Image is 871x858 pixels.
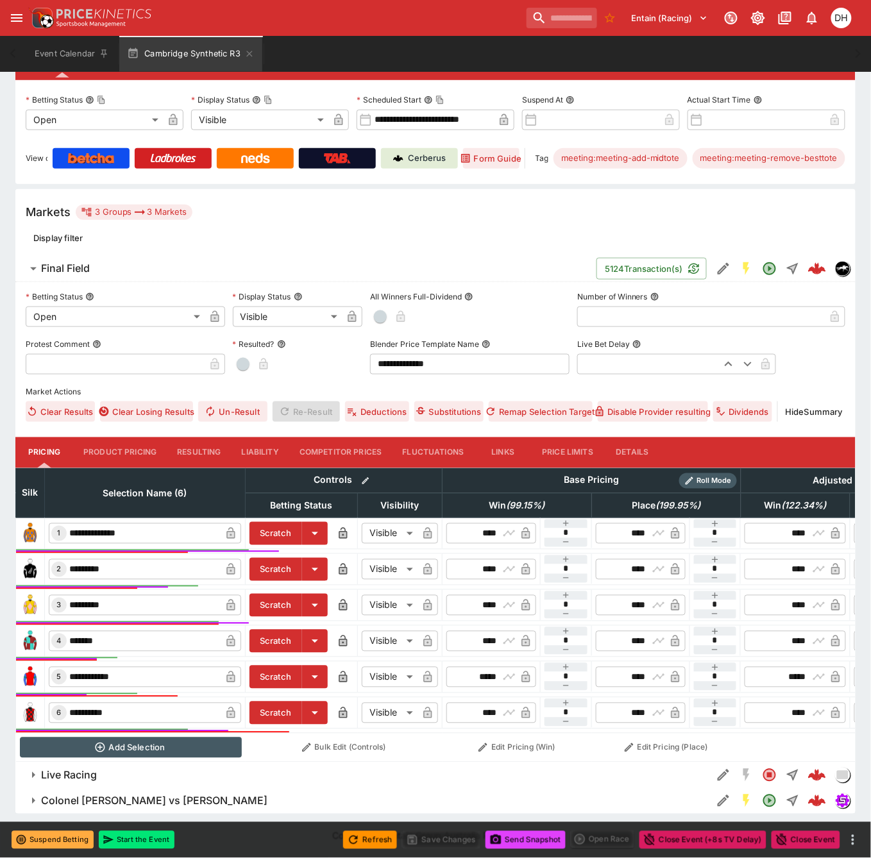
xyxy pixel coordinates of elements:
[81,205,187,220] div: 3 Groups 3 Markets
[20,559,40,580] img: runner 2
[566,96,575,105] button: Suspend At
[119,36,262,72] button: Cambridge Synthetic R3
[249,666,302,689] button: Scratch
[73,437,167,468] button: Product Pricing
[26,291,83,302] p: Betting Status
[381,148,458,169] a: Cerberus
[191,110,328,130] div: Visible
[486,831,566,849] button: Send Snapshot
[198,401,267,422] button: Un-Result
[762,261,777,276] svg: Open
[712,789,735,812] button: Edit Detail
[233,339,275,349] p: Resulted?
[735,789,758,812] button: SGM Enabled
[836,768,850,782] img: liveracing
[712,257,735,280] button: Edit Detail
[436,96,444,105] button: Copy To Clipboard
[750,498,841,514] span: Win(122.34%)
[357,473,374,489] button: Bulk edit
[367,498,434,514] span: Visibility
[249,558,302,581] button: Scratch
[26,148,47,169] label: View on :
[577,291,648,302] p: Number of Winners
[362,523,418,544] div: Visible
[735,257,758,280] button: SGM Enabled
[26,307,205,327] div: Open
[15,437,73,468] button: Pricing
[362,667,418,687] div: Visible
[55,601,64,610] span: 3
[26,110,163,130] div: Open
[532,437,604,468] button: Price Limits
[15,256,596,282] button: Final Field
[804,256,830,282] a: 3f7697a7-a77f-49b6-86a3-f7797a1ad9b1
[536,148,548,169] label: Tags:
[167,437,231,468] button: Resulting
[20,703,40,723] img: runner 6
[758,764,781,787] button: Closed
[596,258,707,280] button: 5124Transaction(s)
[233,291,291,302] p: Display Status
[735,764,758,787] button: SGM Disabled
[26,228,90,248] button: Display filter
[781,789,804,812] button: Straight
[249,702,302,725] button: Scratch
[26,205,71,219] h5: Markets
[758,257,781,280] button: Open
[827,4,856,32] button: Daniel Hooper
[489,401,593,422] button: Remap Selection Target
[393,153,403,164] img: Cerberus
[808,260,826,278] div: 3f7697a7-a77f-49b6-86a3-f7797a1ad9b1
[68,153,114,164] img: Betcha
[781,257,804,280] button: Straight
[808,260,826,278] img: logo-cerberus--red.svg
[693,152,845,165] span: meeting:meeting-remove-besttote
[370,339,479,349] p: Blender Price Template Name
[782,498,827,514] em: ( 122.34 %)
[463,148,520,169] a: Form Guide
[464,292,473,301] button: All Winners Full-Dividend
[474,437,532,468] button: Links
[772,831,840,849] button: Close Event
[624,8,716,28] button: Select Tenant
[393,437,475,468] button: Fluctuations
[600,8,620,28] button: No Bookmarks
[41,795,267,808] h6: Colonel [PERSON_NAME] vs [PERSON_NAME]
[522,94,563,105] p: Suspend At
[343,831,397,849] button: Refresh
[781,764,804,787] button: Straight
[679,473,737,489] div: Show/hide Price Roll mode configuration.
[241,153,270,164] img: Neds
[99,831,174,849] button: Start the Event
[28,5,54,31] img: PriceKinetics Logo
[362,595,418,616] div: Visible
[249,737,439,758] button: Bulk Edit (Controls)
[92,340,101,349] button: Protest Comment
[15,788,712,814] button: Colonel [PERSON_NAME] vs [PERSON_NAME]
[362,703,418,723] div: Visible
[836,794,850,808] img: simulator
[808,792,826,810] div: d3d50cb1-0c14-42e9-bef0-edb2a712fdac
[808,766,826,784] img: logo-cerberus--red.svg
[598,401,708,422] button: Disable Provider resulting
[650,292,659,301] button: Number of Winners
[554,152,688,165] span: meeting:meeting-add-midtote
[808,792,826,810] img: logo-cerberus--red.svg
[762,768,777,783] svg: Closed
[56,9,151,19] img: PriceKinetics
[762,793,777,809] svg: Open
[800,6,824,29] button: Notifications
[835,768,850,783] div: liveracing
[246,468,443,493] th: Controls
[150,153,197,164] img: Ladbrokes
[249,594,302,617] button: Scratch
[446,737,588,758] button: Edit Pricing (Win)
[41,769,97,782] h6: Live Racing
[639,831,766,849] button: Close Event (+8s TV Delay)
[26,382,845,401] label: Market Actions
[527,8,597,28] input: search
[12,831,94,849] button: Suspend Betting
[362,631,418,652] div: Visible
[835,793,850,809] div: simulator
